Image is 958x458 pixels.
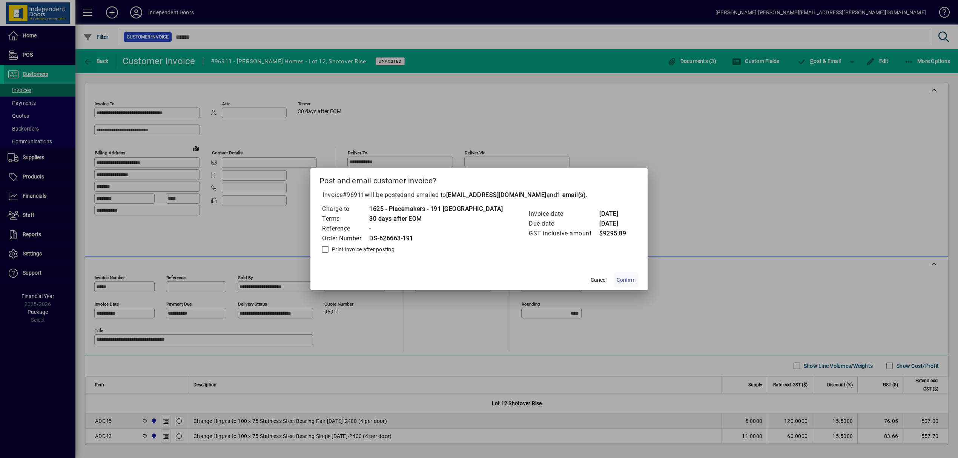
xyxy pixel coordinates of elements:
td: 1625 - Placemakers - 191 [GEOGRAPHIC_DATA] [369,204,503,214]
td: Reference [322,224,369,234]
button: Confirm [614,274,639,287]
td: Charge to [322,204,369,214]
td: [DATE] [599,209,629,219]
td: $9295.89 [599,229,629,238]
td: Terms [322,214,369,224]
td: Invoice date [528,209,599,219]
b: [EMAIL_ADDRESS][DOMAIN_NAME] [446,191,547,198]
td: - [369,224,503,234]
button: Cancel [586,274,611,287]
span: and [547,191,586,198]
td: DS-626663-191 [369,234,503,243]
span: and emailed to [404,191,586,198]
td: Due date [528,219,599,229]
span: Confirm [617,276,636,284]
td: Order Number [322,234,369,243]
b: 1 email(s) [557,191,586,198]
span: #96911 [343,191,365,198]
label: Print invoice after posting [330,246,395,253]
td: GST inclusive amount [528,229,599,238]
span: Cancel [591,276,606,284]
h2: Post and email customer invoice? [310,168,648,190]
p: Invoice will be posted . [319,191,639,200]
td: [DATE] [599,219,629,229]
td: 30 days after EOM [369,214,503,224]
